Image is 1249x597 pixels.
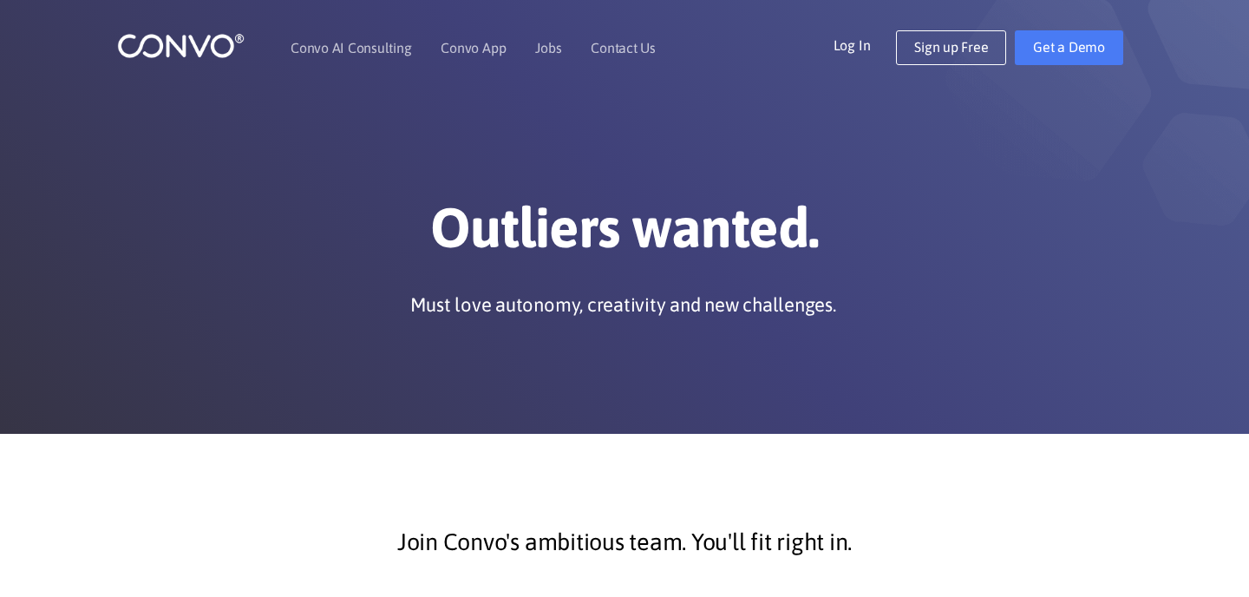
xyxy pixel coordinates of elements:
[834,30,897,58] a: Log In
[1015,30,1123,65] a: Get a Demo
[117,32,245,59] img: logo_1.png
[441,41,506,55] a: Convo App
[535,41,561,55] a: Jobs
[156,521,1093,564] p: Join Convo's ambitious team. You'll fit right in.
[143,194,1106,274] h1: Outliers wanted.
[591,41,656,55] a: Contact Us
[410,292,836,318] p: Must love autonomy, creativity and new challenges.
[896,30,1006,65] a: Sign up Free
[291,41,411,55] a: Convo AI Consulting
